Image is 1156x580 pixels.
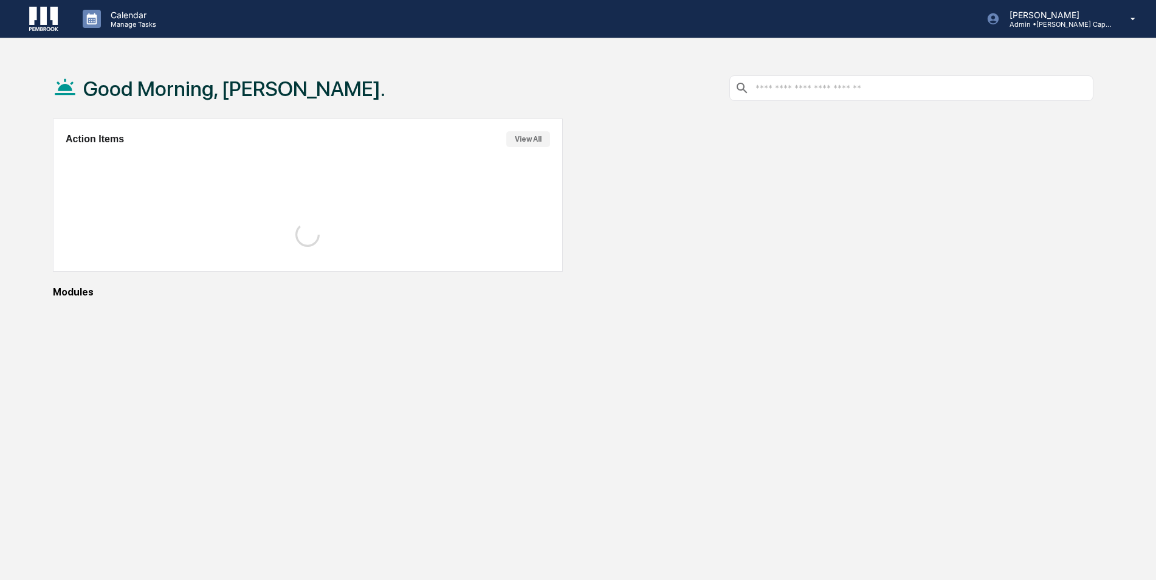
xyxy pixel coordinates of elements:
[506,131,550,147] button: View All
[101,10,162,20] p: Calendar
[1000,10,1113,20] p: [PERSON_NAME]
[101,20,162,29] p: Manage Tasks
[83,77,385,101] h1: Good Morning, [PERSON_NAME].
[29,7,58,31] img: logo
[53,286,1093,298] div: Modules
[1000,20,1113,29] p: Admin • [PERSON_NAME] Capital Management
[66,134,124,145] h2: Action Items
